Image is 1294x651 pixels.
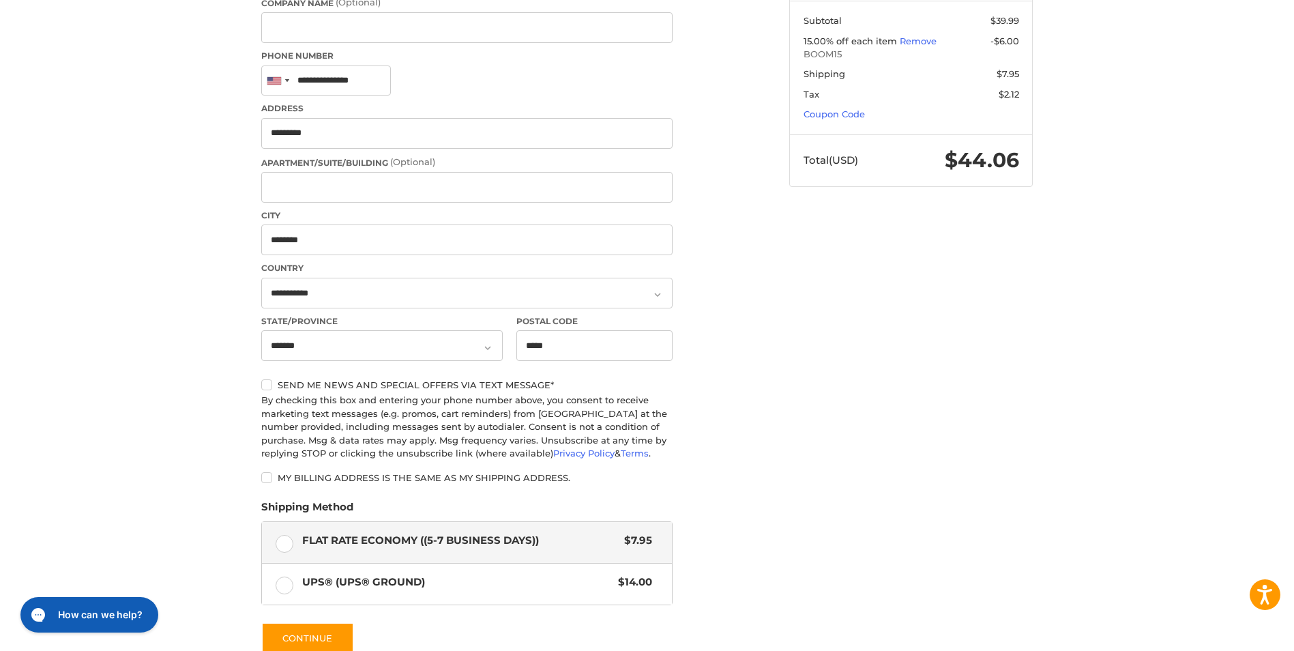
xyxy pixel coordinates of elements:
label: Send me news and special offers via text message* [261,379,673,390]
span: $7.95 [617,533,652,549]
span: BOOM15 [804,48,1019,61]
a: Terms [621,448,649,459]
span: Total (USD) [804,154,858,167]
label: Postal Code [516,315,673,328]
label: My billing address is the same as my shipping address. [261,472,673,483]
div: By checking this box and entering your phone number above, you consent to receive marketing text ... [261,394,673,461]
label: Phone Number [261,50,673,62]
div: United States: +1 [262,66,293,96]
a: Remove [900,35,937,46]
a: Coupon Code [804,108,865,119]
span: 15.00% off each item [804,35,900,46]
label: Address [261,102,673,115]
span: $44.06 [945,147,1019,173]
span: $14.00 [611,575,652,590]
small: (Optional) [390,156,435,167]
span: $2.12 [999,89,1019,100]
span: $7.95 [997,68,1019,79]
span: -$6.00 [990,35,1019,46]
span: Flat Rate Economy ((5-7 Business Days)) [302,533,618,549]
a: Privacy Policy [553,448,615,459]
span: Subtotal [804,15,842,26]
legend: Shipping Method [261,500,353,521]
label: City [261,209,673,222]
iframe: Gorgias live chat messenger [14,592,162,637]
span: $39.99 [990,15,1019,26]
label: State/Province [261,315,503,328]
span: Shipping [804,68,845,79]
span: Tax [804,89,819,100]
label: Apartment/Suite/Building [261,156,673,169]
span: UPS® (UPS® Ground) [302,575,612,590]
label: Country [261,262,673,274]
